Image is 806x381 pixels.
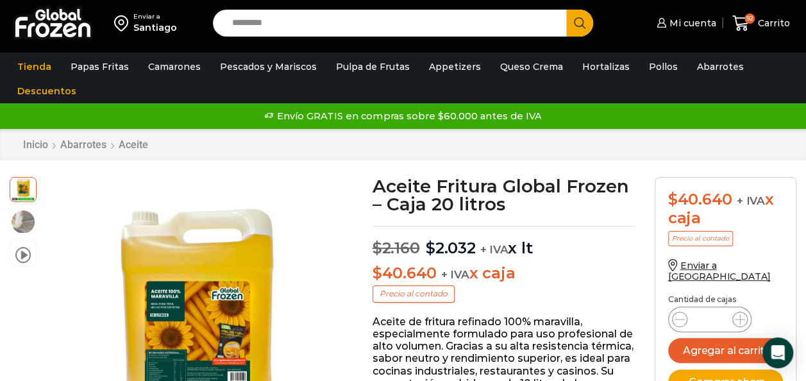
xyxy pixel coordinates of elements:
[576,55,636,79] a: Hortalizas
[668,231,733,246] p: Precio al contado
[373,239,420,257] bdi: 2.160
[373,264,437,282] bdi: 40.640
[426,239,476,257] bdi: 2.032
[668,190,732,208] bdi: 40.640
[214,55,323,79] a: Pescados y Mariscos
[480,243,508,256] span: + IVA
[566,10,593,37] button: Search button
[423,55,487,79] a: Appetizers
[441,268,469,281] span: + IVA
[133,21,177,34] div: Santiago
[118,139,149,151] a: Aceite
[668,338,783,363] button: Agregar al carrito
[744,13,755,24] span: 92
[133,12,177,21] div: Enviar a
[666,17,716,30] span: Mi cuenta
[653,10,716,36] a: Mi cuenta
[330,55,416,79] a: Pulpa de Frutas
[668,190,678,208] span: $
[10,176,36,201] span: aceite maravilla
[373,264,382,282] span: $
[373,177,635,213] h1: Aceite Fritura Global Frozen – Caja 20 litros
[426,239,435,257] span: $
[668,190,783,228] div: x caja
[142,55,207,79] a: Camarones
[729,8,793,38] a: 92 Carrito
[22,139,49,151] a: Inicio
[698,310,722,328] input: Product quantity
[11,55,58,79] a: Tienda
[10,209,36,235] span: aceite para freir
[762,337,793,368] div: Open Intercom Messenger
[22,139,149,151] nav: Breadcrumb
[373,239,382,257] span: $
[642,55,684,79] a: Pollos
[114,12,133,34] img: address-field-icon.svg
[60,139,107,151] a: Abarrotes
[737,194,765,207] span: + IVA
[668,260,771,282] a: Enviar a [GEOGRAPHIC_DATA]
[755,17,790,30] span: Carrito
[373,285,455,302] p: Precio al contado
[691,55,750,79] a: Abarrotes
[494,55,569,79] a: Queso Crema
[11,79,83,103] a: Descuentos
[373,264,635,283] p: x caja
[668,295,783,304] p: Cantidad de cajas
[373,226,635,258] p: x lt
[64,55,135,79] a: Papas Fritas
